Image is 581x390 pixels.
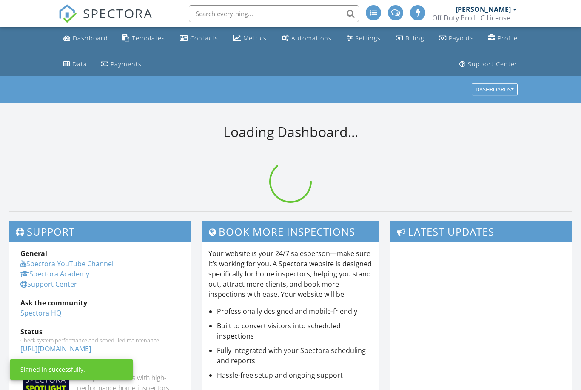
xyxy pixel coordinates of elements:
[485,31,521,46] a: Company Profile
[97,57,145,72] a: Payments
[291,34,332,42] div: Automations
[472,84,518,96] button: Dashboards
[20,259,114,268] a: Spectora YouTube Channel
[20,327,179,337] div: Status
[83,4,153,22] span: SPECTORA
[278,31,335,46] a: Automations (Basic)
[449,34,474,42] div: Payouts
[392,31,427,46] a: Billing
[208,248,373,299] p: Your website is your 24/7 salesperson—make sure it’s working for you. A Spectora website is desig...
[343,31,384,46] a: Settings
[58,11,153,29] a: SPECTORA
[498,34,518,42] div: Profile
[177,31,222,46] a: Contacts
[405,34,424,42] div: Billing
[436,31,477,46] a: Payouts
[60,57,91,72] a: Data
[119,31,168,46] a: Templates
[217,306,373,316] li: Professionally designed and mobile-friendly
[456,57,521,72] a: Support Center
[73,34,108,42] div: Dashboard
[20,337,179,344] div: Check system performance and scheduled maintenance.
[20,365,85,374] div: Signed in successfully.
[243,34,267,42] div: Metrics
[468,60,518,68] div: Support Center
[20,269,89,279] a: Spectora Academy
[355,34,381,42] div: Settings
[20,249,47,258] strong: General
[60,31,111,46] a: Dashboard
[20,308,61,318] a: Spectora HQ
[476,87,514,93] div: Dashboards
[217,345,373,366] li: Fully integrated with your Spectora scheduling and reports
[456,5,511,14] div: [PERSON_NAME]
[20,298,179,308] div: Ask the community
[190,34,218,42] div: Contacts
[72,60,87,68] div: Data
[20,279,77,289] a: Support Center
[111,60,142,68] div: Payments
[230,31,270,46] a: Metrics
[58,4,77,23] img: The Best Home Inspection Software - Spectora
[189,5,359,22] input: Search everything...
[132,34,165,42] div: Templates
[9,221,191,242] h3: Support
[217,370,373,380] li: Hassle-free setup and ongoing support
[432,14,517,22] div: Off Duty Pro LLC License# 24244
[217,321,373,341] li: Built to convert visitors into scheduled inspections
[390,221,572,242] h3: Latest Updates
[202,221,379,242] h3: Book More Inspections
[20,344,91,353] a: [URL][DOMAIN_NAME]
